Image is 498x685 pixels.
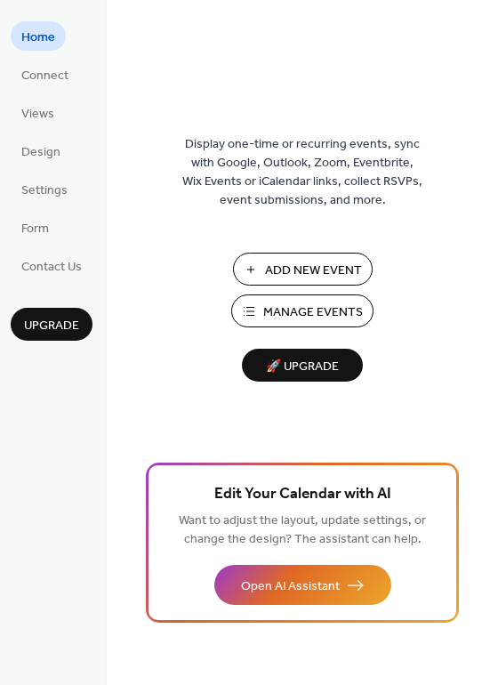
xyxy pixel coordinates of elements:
[21,258,82,277] span: Contact Us
[182,135,422,210] span: Display one-time or recurring events, sync with Google, Outlook, Zoom, Eventbrite, Wix Events or ...
[24,317,79,335] span: Upgrade
[11,174,78,204] a: Settings
[21,67,68,85] span: Connect
[263,303,363,322] span: Manage Events
[11,21,66,51] a: Home
[253,355,352,379] span: 🚀 Upgrade
[241,577,340,596] span: Open AI Assistant
[21,105,54,124] span: Views
[233,253,373,286] button: Add New Event
[11,136,71,165] a: Design
[21,143,60,162] span: Design
[21,181,68,200] span: Settings
[11,213,60,242] a: Form
[11,60,79,89] a: Connect
[265,262,362,280] span: Add New Event
[11,98,65,127] a: Views
[11,308,92,341] button: Upgrade
[214,565,391,605] button: Open AI Assistant
[11,251,92,280] a: Contact Us
[179,509,426,552] span: Want to adjust the layout, update settings, or change the design? The assistant can help.
[214,482,391,507] span: Edit Your Calendar with AI
[21,220,49,238] span: Form
[242,349,363,382] button: 🚀 Upgrade
[21,28,55,47] span: Home
[231,294,373,327] button: Manage Events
